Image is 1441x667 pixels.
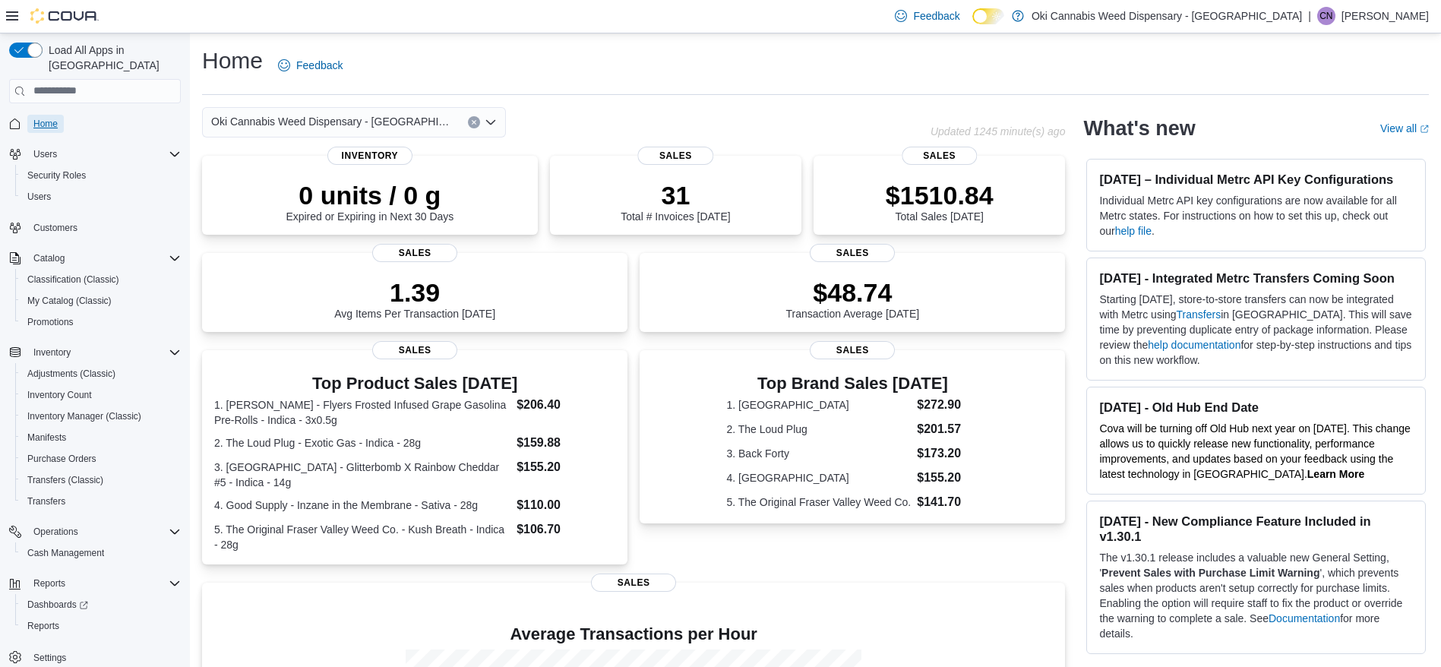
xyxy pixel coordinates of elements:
[1099,172,1413,187] h3: [DATE] – Individual Metrc API Key Configurations
[214,522,510,552] dt: 5. The Original Fraser Valley Weed Co. - Kush Breath - Indica - 28g
[517,496,615,514] dd: $110.00
[15,363,187,384] button: Adjustments (Classic)
[27,249,71,267] button: Catalog
[3,573,187,594] button: Reports
[786,277,920,320] div: Transaction Average [DATE]
[726,470,911,485] dt: 4. [GEOGRAPHIC_DATA]
[21,471,181,489] span: Transfers (Classic)
[27,368,115,380] span: Adjustments (Classic)
[21,450,103,468] a: Purchase Orders
[21,365,181,383] span: Adjustments (Classic)
[27,145,181,163] span: Users
[334,277,495,308] p: 1.39
[972,8,1004,24] input: Dark Mode
[27,115,64,133] a: Home
[21,270,181,289] span: Classification (Classic)
[30,8,99,24] img: Cova
[27,343,77,362] button: Inventory
[917,469,978,487] dd: $155.20
[27,620,59,632] span: Reports
[15,448,187,469] button: Purchase Orders
[27,495,65,507] span: Transfers
[21,596,181,614] span: Dashboards
[27,273,119,286] span: Classification (Classic)
[621,180,730,210] p: 31
[1307,468,1364,480] a: Learn More
[27,295,112,307] span: My Catalog (Classic)
[15,594,187,615] a: Dashboards
[886,180,994,223] div: Total Sales [DATE]
[21,428,181,447] span: Manifests
[638,147,713,165] span: Sales
[27,574,71,593] button: Reports
[726,495,911,510] dt: 5. The Original Fraser Valley Weed Co.
[3,217,187,239] button: Customers
[621,180,730,223] div: Total # Invoices [DATE]
[917,396,978,414] dd: $272.90
[3,342,187,363] button: Inventory
[33,346,71,359] span: Inventory
[917,493,978,511] dd: $141.70
[1115,225,1152,237] a: help file
[21,492,71,511] a: Transfers
[27,218,181,237] span: Customers
[889,1,965,31] a: Feedback
[21,365,122,383] a: Adjustments (Classic)
[27,114,181,133] span: Home
[214,498,510,513] dt: 4. Good Supply - Inzane in the Membrane - Sativa - 28g
[296,58,343,73] span: Feedback
[211,112,453,131] span: Oki Cannabis Weed Dispensary - [GEOGRAPHIC_DATA]
[33,118,58,130] span: Home
[517,434,615,452] dd: $159.88
[15,269,187,290] button: Classification (Classic)
[33,526,78,538] span: Operations
[21,386,98,404] a: Inventory Count
[21,313,80,331] a: Promotions
[27,574,181,593] span: Reports
[972,24,973,25] span: Dark Mode
[21,407,147,425] a: Inventory Manager (Classic)
[27,249,181,267] span: Catalog
[21,188,181,206] span: Users
[1099,292,1413,368] p: Starting [DATE], store-to-store transfers can now be integrated with Metrc using in [GEOGRAPHIC_D...
[27,547,104,559] span: Cash Management
[15,427,187,448] button: Manifests
[21,596,94,614] a: Dashboards
[917,444,978,463] dd: $173.20
[3,112,187,134] button: Home
[15,311,187,333] button: Promotions
[21,386,181,404] span: Inventory Count
[1032,7,1302,25] p: Oki Cannabis Weed Dispensary - [GEOGRAPHIC_DATA]
[15,491,187,512] button: Transfers
[372,341,457,359] span: Sales
[1341,7,1429,25] p: [PERSON_NAME]
[917,420,978,438] dd: $201.57
[517,520,615,539] dd: $106.70
[15,165,187,186] button: Security Roles
[21,617,181,635] span: Reports
[21,450,181,468] span: Purchase Orders
[15,542,187,564] button: Cash Management
[21,292,118,310] a: My Catalog (Classic)
[15,384,187,406] button: Inventory Count
[3,144,187,165] button: Users
[372,244,457,262] span: Sales
[27,649,72,667] a: Settings
[15,186,187,207] button: Users
[886,180,994,210] p: $1510.84
[15,290,187,311] button: My Catalog (Classic)
[27,453,96,465] span: Purchase Orders
[1099,422,1410,480] span: Cova will be turning off Old Hub next year on [DATE]. This change allows us to quickly release ne...
[1099,193,1413,239] p: Individual Metrc API key configurations are now available for all Metrc states. For instructions ...
[1099,400,1413,415] h3: [DATE] - Old Hub End Date
[27,169,86,182] span: Security Roles
[33,577,65,590] span: Reports
[214,625,1053,643] h4: Average Transactions per Hour
[1308,7,1311,25] p: |
[272,50,349,81] a: Feedback
[726,446,911,461] dt: 3. Back Forty
[517,458,615,476] dd: $155.20
[27,219,84,237] a: Customers
[33,222,77,234] span: Customers
[15,406,187,427] button: Inventory Manager (Classic)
